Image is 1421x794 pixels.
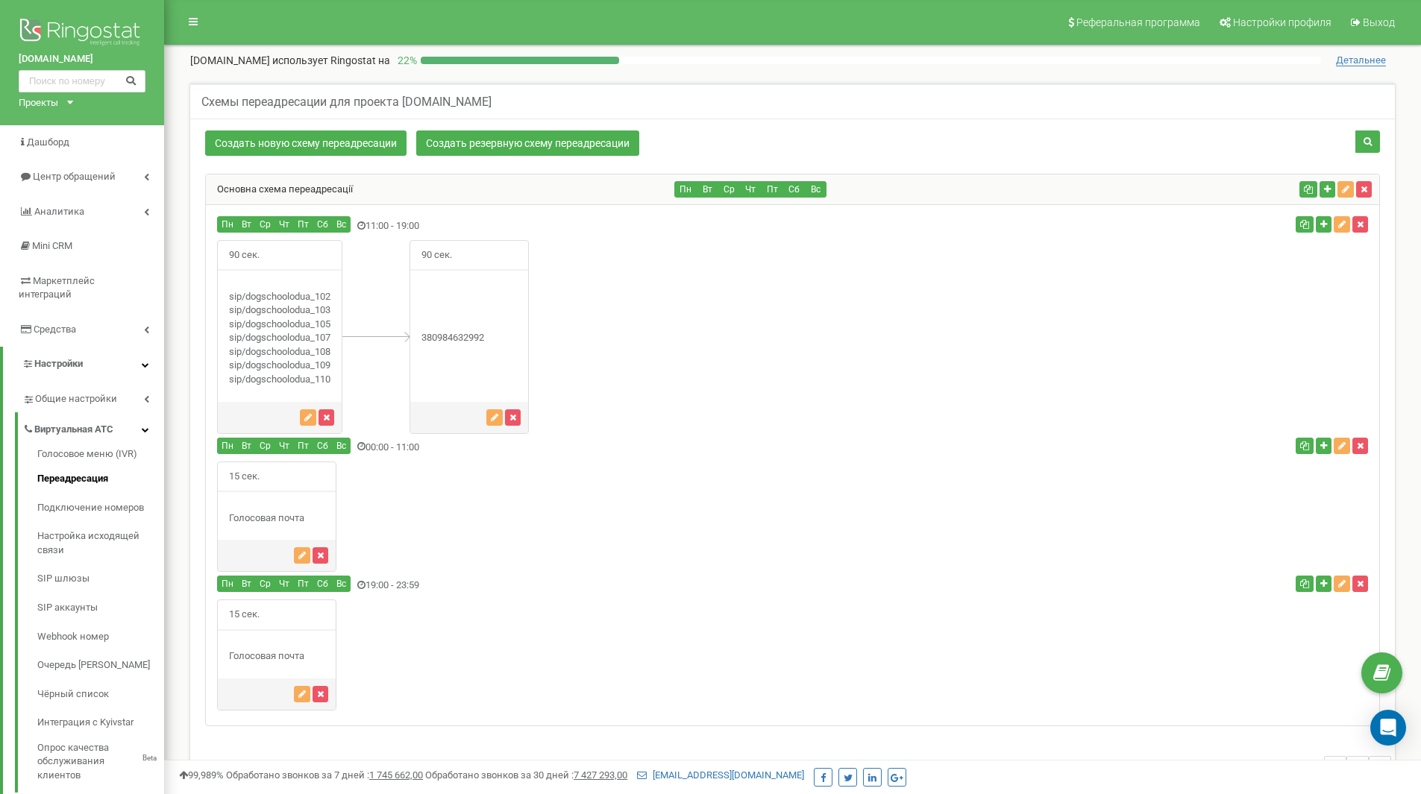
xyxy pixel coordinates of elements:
button: Пн [217,576,238,592]
button: Чт [275,576,294,592]
p: [DOMAIN_NAME] [190,53,390,68]
li: 1 [1346,756,1369,778]
span: Общие настройки [35,392,117,406]
span: Настройки профиля [1233,16,1331,28]
h5: Схемы переадресации для проекта [DOMAIN_NAME] [201,95,492,109]
a: Подключение номеров [37,494,164,523]
span: Выход [1363,16,1395,28]
div: 11:00 - 19:00 [206,216,988,236]
button: Пт [293,216,313,233]
a: SIP аккаунты [37,593,164,623]
span: 99,989% [179,769,224,781]
span: использует Ringostat на [272,54,390,66]
button: Вт [237,438,256,454]
span: Обработано звонков за 7 дней : [226,769,423,781]
button: Вт [237,576,256,592]
span: 90 сек. [218,241,271,270]
a: Настройка исходящей связи [37,522,164,564]
button: Сб [313,216,333,233]
a: Webhook номер [37,623,164,652]
a: Создать новую схему переадресации [205,130,407,156]
div: 00:00 - 11:00 [206,438,988,458]
span: Детальнее [1336,54,1386,66]
a: Общие настройки [22,382,164,412]
button: Вс [332,216,351,233]
p: 22 % [390,53,421,68]
button: Пн [217,216,238,233]
div: Голосовая почта [218,511,336,526]
a: Очередь [PERSON_NAME] [37,651,164,680]
button: Ср [255,576,275,592]
a: Виртуальная АТС [22,412,164,443]
div: Open Intercom Messenger [1370,710,1406,746]
span: 15 сек. [218,462,271,491]
button: Пт [293,438,313,454]
div: sip/dogschoolodua_102 sip/dogschoolodua_103 sip/dogschoolodua_105 sip/dogschoolodua_107 sip/dogsc... [218,290,342,387]
span: Настройки [34,358,83,369]
button: Сб [313,576,333,592]
span: Mini CRM [32,240,72,251]
button: Пн [217,438,238,454]
span: Реферальная программа [1076,16,1200,28]
button: Чт [275,438,294,454]
button: Вс [804,181,826,198]
button: Поиск схемы переадресации [1355,130,1380,153]
span: 0-1 1 [1289,756,1324,778]
button: Ср [255,216,275,233]
button: Пт [761,181,783,198]
u: 1 745 662,00 [369,769,423,781]
nav: ... [1289,741,1391,793]
button: Вс [332,438,351,454]
img: Ringostat logo [19,15,145,52]
button: Чт [275,216,294,233]
span: Маркетплейс интеграций [19,275,95,300]
span: Средства [34,324,76,335]
a: [DOMAIN_NAME] [19,52,145,66]
a: Интеграция с Kyivstar [37,708,164,737]
a: Основна схема переадресації [206,183,353,195]
button: Сб [313,438,333,454]
span: 90 сек. [410,241,463,270]
a: Чёрный список [37,680,164,709]
a: Переадресация [37,464,164,494]
span: Обработано звонков за 30 дней : [425,769,627,781]
div: Проекты [19,96,58,110]
u: 7 427 293,00 [574,769,627,781]
span: Виртуальная АТС [34,423,113,437]
button: Сб [782,181,805,198]
div: 19:00 - 23:59 [206,576,988,596]
a: Опрос качества обслуживания клиентовBeta [37,737,164,783]
button: Ср [255,438,275,454]
button: Ср [718,181,740,198]
button: Пт [293,576,313,592]
a: Создать резервную схему переадресации [416,130,639,156]
button: Пн [674,181,697,198]
button: Вс [332,576,351,592]
div: Голосовая почта [218,649,336,664]
div: 380984632992 [410,331,528,345]
a: SIP шлюзы [37,564,164,593]
button: Вт [237,216,256,233]
a: [EMAIL_ADDRESS][DOMAIN_NAME] [637,769,804,781]
input: Поиск по номеру [19,70,145,92]
span: Аналитика [34,206,84,217]
a: Голосовое меню (IVR) [37,447,164,465]
button: Чт [739,181,762,198]
span: Дашборд [27,136,69,148]
span: Центр обращений [33,171,116,182]
a: Настройки [3,347,164,382]
span: 15 сек. [218,600,271,629]
button: Вт [696,181,718,198]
